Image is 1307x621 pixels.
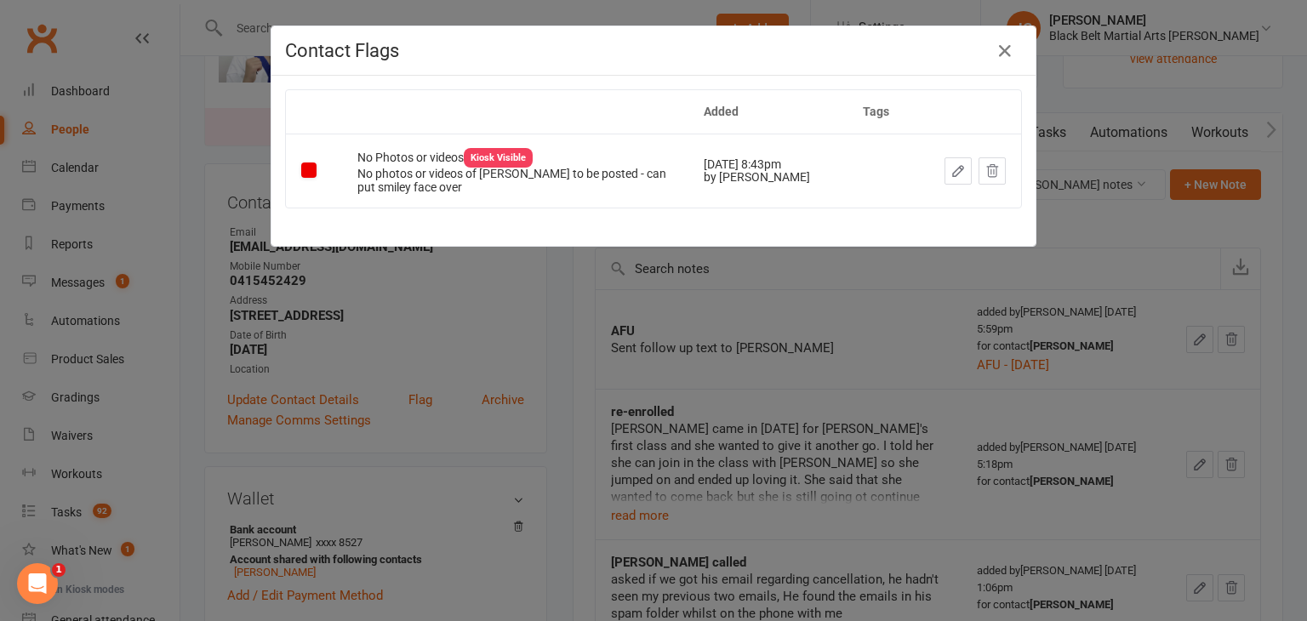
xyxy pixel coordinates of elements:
td: [DATE] 8:43pm by [PERSON_NAME] [688,134,848,208]
button: Dismiss this flag [979,157,1006,185]
button: Close [991,37,1019,65]
h4: Contact Flags [285,40,1022,61]
span: No Photos or videos [357,151,533,164]
th: Tags [848,90,914,134]
div: Kiosk Visible [464,148,533,168]
div: No photos or videos of [PERSON_NAME] to be posted - can put smiley face over [357,168,673,194]
th: Added [688,90,848,134]
span: 1 [52,563,66,577]
iframe: Intercom live chat [17,563,58,604]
